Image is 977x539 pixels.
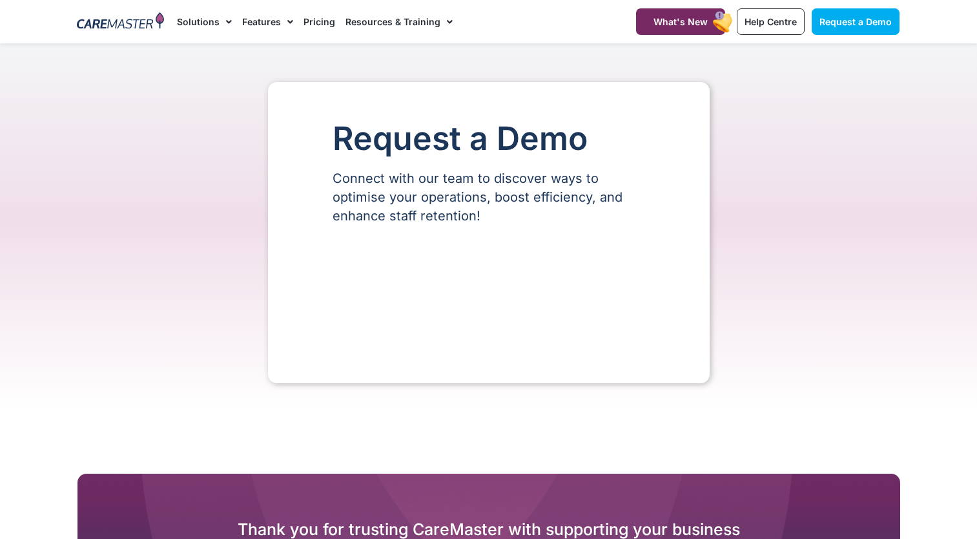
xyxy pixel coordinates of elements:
h1: Request a Demo [333,121,645,156]
a: What's New [636,8,725,35]
a: Help Centre [737,8,805,35]
span: Request a Demo [819,16,892,27]
p: Connect with our team to discover ways to optimise your operations, boost efficiency, and enhance... [333,169,645,226]
span: Help Centre [745,16,797,27]
iframe: Form 0 [333,248,645,344]
a: Request a Demo [812,8,900,35]
img: CareMaster Logo [77,12,164,32]
span: What's New [653,16,708,27]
